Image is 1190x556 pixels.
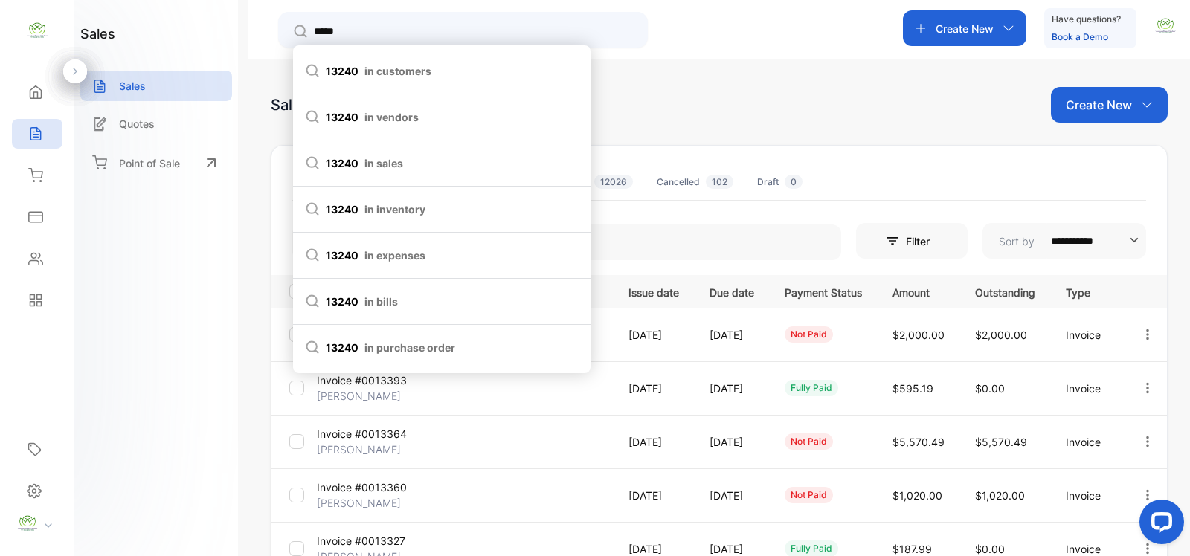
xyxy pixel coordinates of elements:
p: Invoice [1066,381,1110,396]
span: in customers [364,63,431,79]
p: Create New [1066,96,1132,114]
span: $595.19 [892,382,933,395]
p: Invoice #0013327 [317,533,414,549]
p: [DATE] [628,327,679,343]
p: Invoice [1066,434,1110,450]
p: [DATE] [628,434,679,450]
span: in inventory [364,201,425,217]
button: Create New [903,10,1026,46]
p: Sort by [999,233,1035,249]
p: Invoice #0013393 [317,372,414,388]
span: 13240 [305,248,579,263]
span: in vendors [364,109,419,125]
span: $0.00 [975,543,1005,555]
p: Point of Sale [119,155,180,171]
span: 102 [706,175,733,189]
h1: sales [80,24,115,44]
div: Paid [569,175,633,189]
a: Sales [80,71,232,101]
p: [DATE] [628,381,679,396]
img: logo [26,19,48,42]
span: 0 [785,175,803,189]
span: 13240 [305,155,579,171]
div: fully paid [785,380,838,396]
p: Invoice #0013360 [317,479,414,495]
p: Due date [710,282,754,300]
div: not paid [785,326,833,343]
span: 13240 [305,201,579,217]
p: Quotes [119,116,155,132]
span: $2,000.00 [975,329,1027,341]
iframe: LiveChat chat widget [1128,494,1190,556]
button: Create New [1051,87,1168,123]
p: [DATE] [628,488,679,503]
p: Create New [936,21,994,36]
p: Outstanding [975,282,1035,300]
p: Payment Status [785,282,862,300]
a: Quotes [80,109,232,139]
button: Sort by [982,223,1146,259]
p: Sales [119,78,146,94]
button: avatar [1154,10,1177,46]
p: [DATE] [710,381,754,396]
img: profile [16,512,39,534]
p: Invoice #0013364 [317,426,414,442]
span: in purchase order [364,340,455,355]
p: [PERSON_NAME] [317,388,414,404]
div: Draft [757,175,803,189]
div: Cancelled [657,175,733,189]
span: $0.00 [975,382,1005,395]
span: $5,570.49 [975,436,1027,448]
img: avatar [1154,15,1177,37]
p: [PERSON_NAME] [317,442,414,457]
p: Invoice [1066,488,1110,503]
div: not paid [785,433,833,450]
div: Sales Transactions [271,94,405,116]
p: Amount [892,282,945,300]
p: [DATE] [710,488,754,503]
span: in bills [364,294,398,309]
p: Issue date [628,282,679,300]
span: $5,570.49 [892,436,945,448]
span: $1,020.00 [975,489,1025,502]
span: in expenses [364,248,425,263]
span: in sales [364,155,403,171]
p: [DATE] [710,327,754,343]
span: 13240 [305,340,579,355]
p: [PERSON_NAME] [317,495,414,511]
span: $187.99 [892,543,932,555]
a: Book a Demo [1052,31,1108,42]
p: Invoice [1066,327,1110,343]
div: not paid [785,487,833,503]
span: $1,020.00 [892,489,942,502]
span: 13240 [305,63,579,79]
p: [DATE] [710,434,754,450]
span: 13240 [305,294,579,309]
a: Point of Sale [80,146,232,179]
span: 12026 [594,175,633,189]
span: $2,000.00 [892,329,945,341]
span: 13240 [305,109,579,125]
p: Type [1066,282,1110,300]
p: Have questions? [1052,12,1121,27]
